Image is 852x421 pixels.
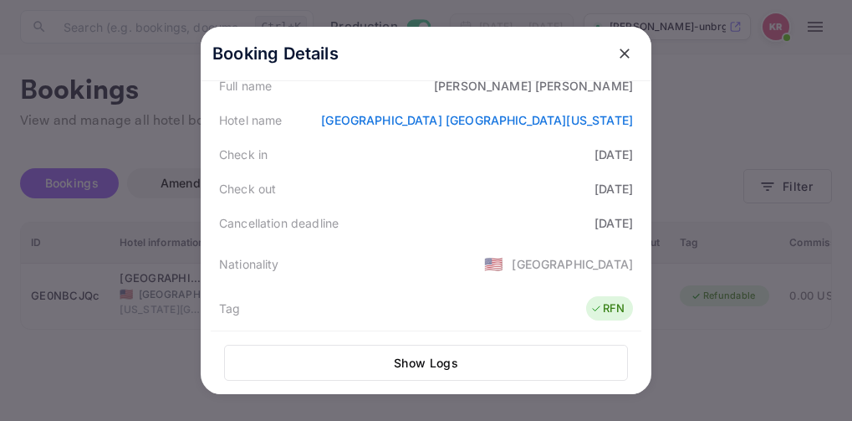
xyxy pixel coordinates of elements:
p: Booking Details [212,41,339,66]
div: Tag [219,300,240,317]
div: [DATE] [594,146,633,163]
div: RFN [590,300,625,317]
div: Full name [219,77,272,95]
div: Check in [219,146,268,163]
span: United States [484,249,503,279]
div: [PERSON_NAME] [PERSON_NAME] [434,77,633,95]
div: [GEOGRAPHIC_DATA] [512,255,633,273]
div: Check out [219,180,276,198]
div: Nationality [219,255,279,273]
button: Show Logs [224,345,628,381]
div: Cancellation deadline [219,214,339,232]
div: Hotel name [219,111,283,129]
div: [DATE] [594,214,633,232]
div: [DATE] [594,180,633,198]
a: [GEOGRAPHIC_DATA] [GEOGRAPHIC_DATA][US_STATE] [321,113,633,127]
button: close [610,39,640,69]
